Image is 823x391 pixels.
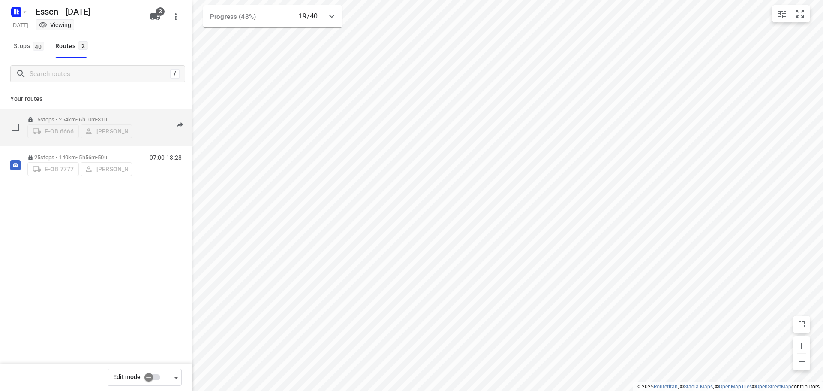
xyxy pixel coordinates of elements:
span: Progress (48%) [210,13,256,21]
div: You are currently in view mode. To make any changes, go to edit project. [39,21,71,29]
a: OpenStreetMap [756,384,791,390]
span: Stops [14,41,47,52]
button: Map settings [774,5,791,22]
p: 15 stops • 254km • 6h10m [27,116,132,123]
input: Search routes [30,67,170,81]
div: Driver app settings [171,372,181,382]
span: • [96,116,98,123]
span: 31u [98,116,107,123]
span: 40 [33,42,44,51]
span: Select [7,119,24,136]
p: 19/40 [299,11,318,21]
span: 50u [98,154,107,161]
a: Routetitan [654,384,678,390]
span: 2 [78,41,88,50]
button: Fit zoom [791,5,808,22]
span: • [96,154,98,161]
button: Send to driver [171,116,189,133]
a: OpenMapTiles [719,384,752,390]
p: 25 stops • 140km • 5h56m [27,154,132,161]
div: small contained button group [772,5,810,22]
div: / [170,69,180,79]
p: Your routes [10,94,182,103]
span: Edit mode [113,373,141,380]
div: Routes [55,41,91,52]
span: 3 [156,7,165,16]
button: 3 [147,8,164,25]
a: Stadia Maps [684,384,713,390]
div: Progress (48%)19/40 [203,5,342,27]
p: 07:00-13:28 [150,154,182,161]
button: More [167,8,184,25]
li: © 2025 , © , © © contributors [637,384,820,390]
